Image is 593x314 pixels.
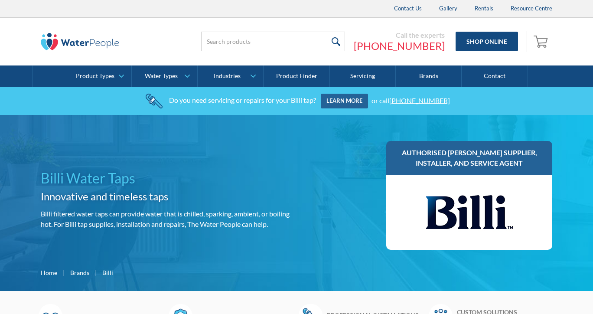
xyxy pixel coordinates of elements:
[201,32,345,51] input: Search products
[132,65,197,87] a: Water Types
[456,32,518,51] a: Shop Online
[94,267,98,278] div: |
[330,65,396,87] a: Servicing
[354,39,445,52] a: [PHONE_NUMBER]
[41,33,119,50] img: The Water People
[102,268,113,277] div: Billi
[41,209,293,229] p: Billi filtered water taps can provide water that is chilled, sparking, ambient, or boiling hot. F...
[198,65,263,87] a: Industries
[41,189,293,204] h2: Innovative and timeless taps
[395,147,544,168] h3: Authorised [PERSON_NAME] supplier, installer, and service agent
[145,72,178,80] div: Water Types
[76,72,114,80] div: Product Types
[70,268,89,277] a: Brands
[169,96,316,104] div: Do you need servicing or repairs for your Billi tap?
[462,65,528,87] a: Contact
[321,94,368,108] a: Learn more
[264,65,329,87] a: Product Finder
[396,65,462,87] a: Brands
[62,267,66,278] div: |
[389,96,450,104] a: [PHONE_NUMBER]
[531,31,552,52] a: Open empty cart
[426,183,513,241] img: Billi
[371,96,450,104] div: or call
[41,268,57,277] a: Home
[214,72,241,80] div: Industries
[41,168,293,189] h1: Billi Water Taps
[65,65,131,87] a: Product Types
[354,31,445,39] div: Call the experts
[534,34,550,48] img: shopping cart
